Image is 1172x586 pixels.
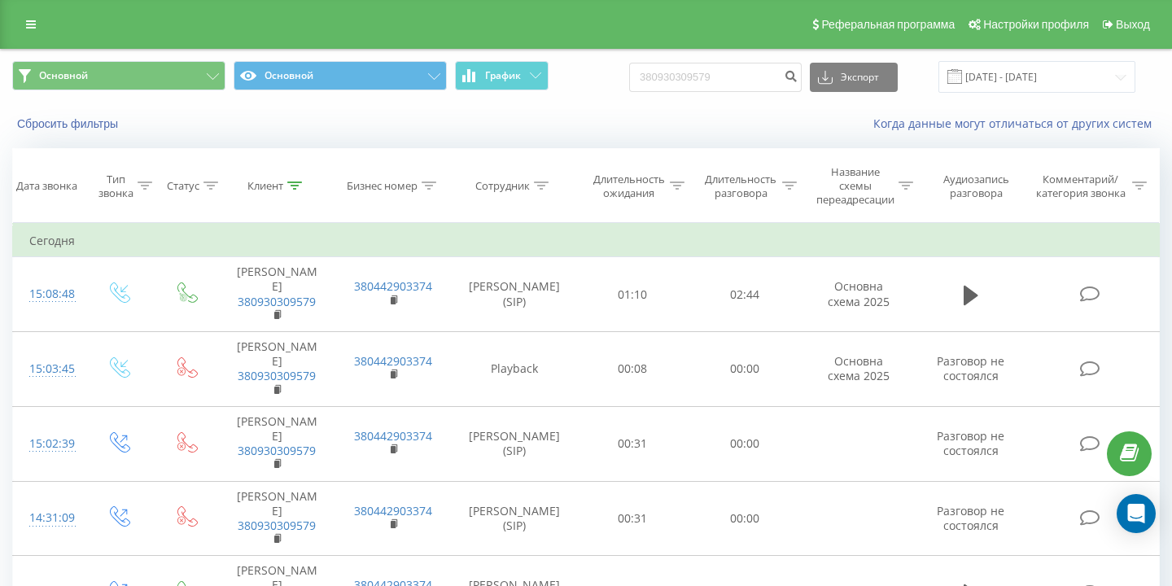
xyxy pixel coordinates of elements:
input: Поиск по номеру [629,63,802,92]
div: Дата звонка [16,179,77,193]
td: 00:00 [689,332,801,407]
td: [PERSON_NAME] (SIP) [452,257,577,332]
div: Open Intercom Messenger [1117,494,1156,533]
button: График [455,61,549,90]
div: 15:08:48 [29,278,68,310]
div: 15:02:39 [29,428,68,460]
td: 00:08 [577,332,689,407]
button: Сбросить фильтры [12,116,126,131]
td: Сегодня [13,225,1160,257]
a: 380442903374 [354,353,432,369]
div: 15:03:45 [29,353,68,385]
td: Основна схема 2025 [801,257,917,332]
td: 01:10 [577,257,689,332]
td: 00:31 [577,481,689,556]
span: Основной [39,69,88,82]
td: [PERSON_NAME] [219,481,335,556]
div: Тип звонка [98,173,133,200]
td: 02:44 [689,257,801,332]
span: Выход [1116,18,1150,31]
a: 380442903374 [354,278,432,294]
a: 380930309579 [238,518,316,533]
div: Статус [167,179,199,193]
div: Клиент [247,179,283,193]
td: 00:00 [689,481,801,556]
span: Разговор не состоялся [937,428,1004,458]
div: Название схемы переадресации [816,165,894,207]
span: Разговор не состоялся [937,353,1004,383]
button: Экспорт [810,63,898,92]
button: Основной [234,61,447,90]
span: График [485,70,521,81]
td: [PERSON_NAME] (SIP) [452,406,577,481]
td: [PERSON_NAME] [219,332,335,407]
span: Разговор не состоялся [937,503,1004,533]
td: Playback [452,332,577,407]
td: 00:00 [689,406,801,481]
td: [PERSON_NAME] [219,257,335,332]
td: [PERSON_NAME] [219,406,335,481]
a: Когда данные могут отличаться от других систем [873,116,1160,131]
span: Реферальная программа [821,18,955,31]
a: 380442903374 [354,428,432,444]
td: [PERSON_NAME] (SIP) [452,481,577,556]
button: Основной [12,61,225,90]
span: Настройки профиля [983,18,1089,31]
a: 380930309579 [238,443,316,458]
td: Основна схема 2025 [801,332,917,407]
div: 14:31:09 [29,502,68,534]
a: 380930309579 [238,294,316,309]
div: Аудиозапись разговора [932,173,1021,200]
div: Длительность разговора [703,173,778,200]
a: 380930309579 [238,368,316,383]
td: 00:31 [577,406,689,481]
div: Комментарий/категория звонка [1033,173,1128,200]
div: Сотрудник [475,179,530,193]
div: Бизнес номер [347,179,418,193]
div: Длительность ожидания [592,173,667,200]
a: 380442903374 [354,503,432,518]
